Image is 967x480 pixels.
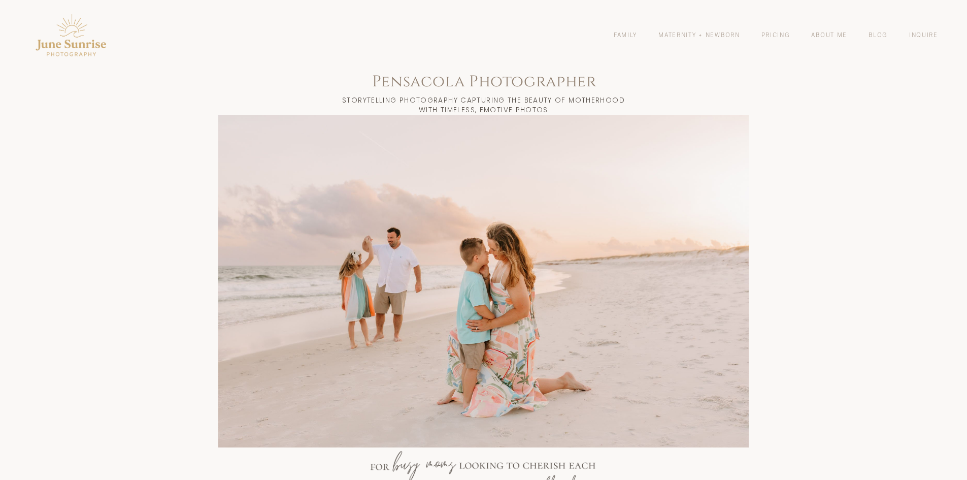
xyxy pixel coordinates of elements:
span: STORYTELLING PHOTOGRAPHY CAPTURING THE BEAUTY OF MOTHERHOOD WITH TIMELESS, EMOTIVE PHOTOS [342,95,627,115]
img: Pensacola Photographer - June Sunrise Photography [29,10,115,60]
a: Inquire [909,30,938,39]
a: Family [614,30,637,39]
span: Pensacola Photographer [372,71,596,92]
a: Blog [869,30,888,39]
a: About Me [811,30,847,39]
a: Pricing [761,30,790,39]
a: Maternity + Newborn [658,30,740,39]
